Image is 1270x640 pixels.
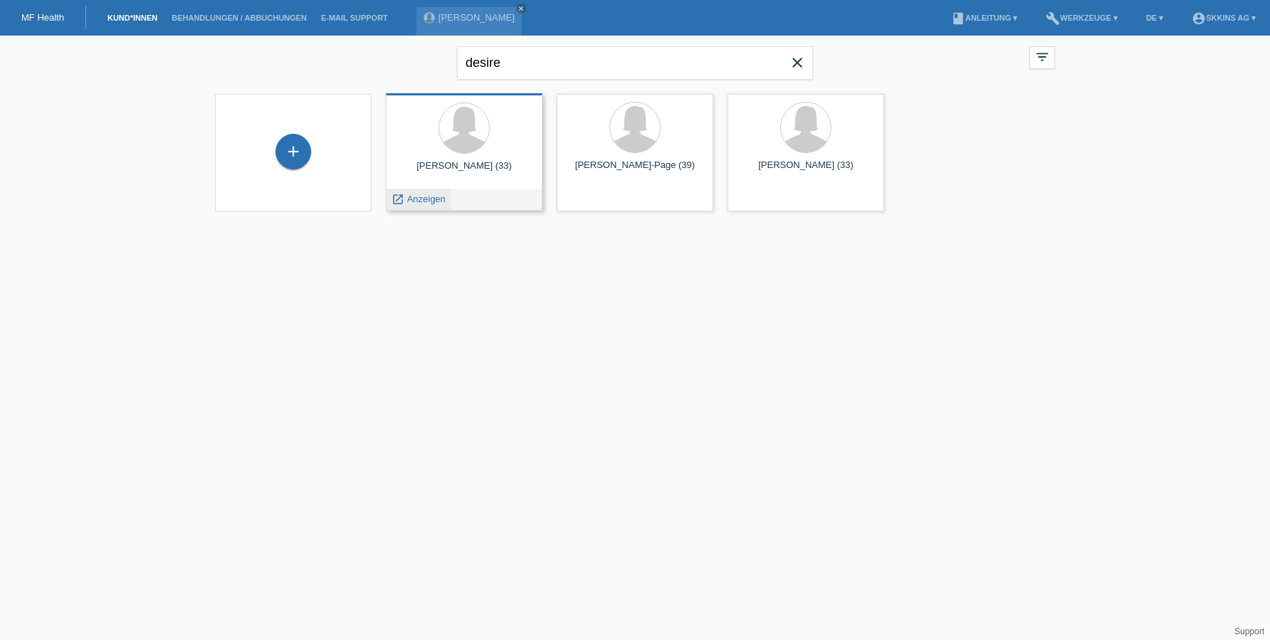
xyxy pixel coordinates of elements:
i: book [951,11,965,26]
i: close [518,5,525,12]
input: Suche... [457,46,813,80]
a: launch Anzeigen [392,194,446,204]
i: build [1046,11,1060,26]
div: [PERSON_NAME] (33) [397,160,531,183]
i: filter_list [1034,49,1050,65]
div: [PERSON_NAME] (33) [739,159,873,182]
a: close [516,4,526,14]
i: account_circle [1192,11,1206,26]
a: bookAnleitung ▾ [944,14,1024,22]
div: [PERSON_NAME]-Page (39) [568,159,702,182]
i: launch [392,193,404,206]
a: Support [1234,626,1264,636]
span: Anzeigen [407,194,446,204]
i: close [789,54,806,71]
div: Kund*in hinzufügen [276,140,310,164]
a: E-Mail Support [314,14,395,22]
a: account_circleSKKINS AG ▾ [1185,14,1263,22]
a: DE ▾ [1139,14,1170,22]
a: [PERSON_NAME] [439,12,515,23]
a: MF Health [21,12,64,23]
a: Behandlungen / Abbuchungen [164,14,314,22]
a: Kund*innen [100,14,164,22]
a: buildWerkzeuge ▾ [1039,14,1125,22]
